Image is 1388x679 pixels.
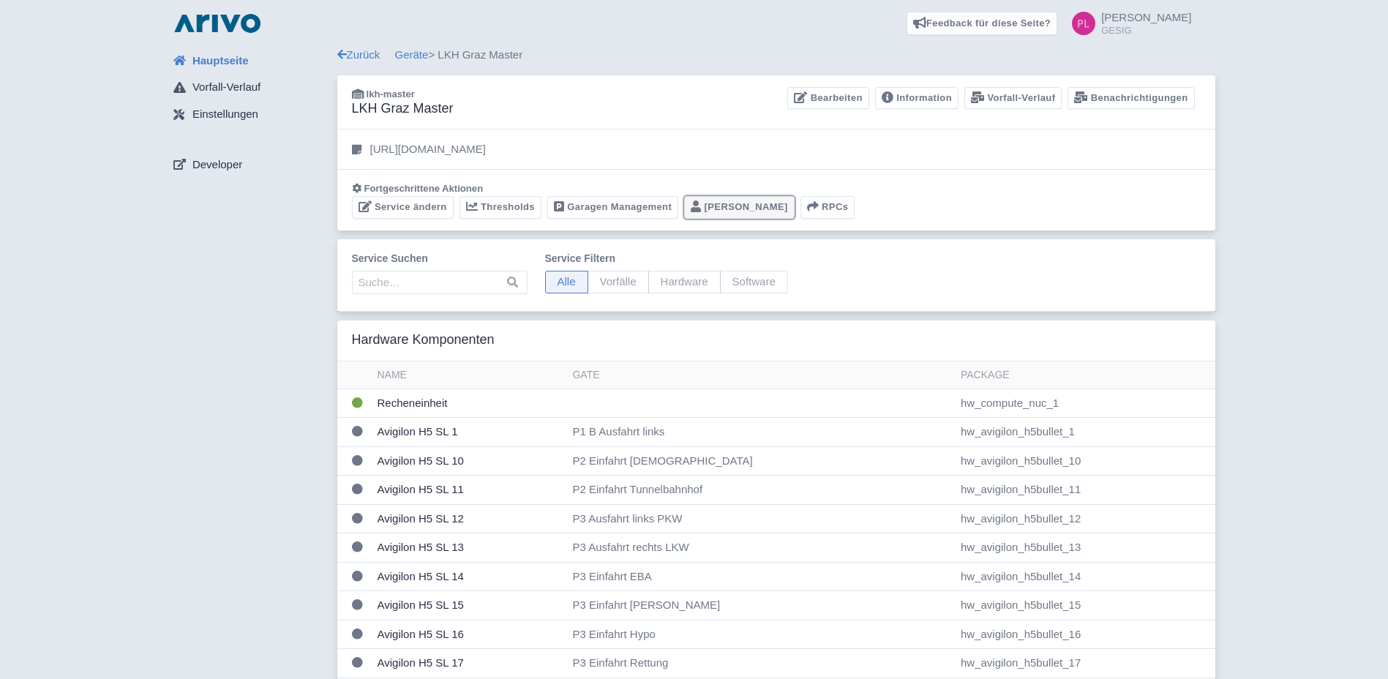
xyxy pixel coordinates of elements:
th: Gate [566,361,954,389]
a: Benachrichtigungen [1068,87,1194,110]
td: hw_avigilon_h5bullet_17 [955,649,1215,678]
td: P3 Einfahrt [PERSON_NAME] [566,591,954,620]
td: P3 Ausfahrt links PKW [566,504,954,533]
h3: LKH Graz Master [352,101,454,117]
img: logo [170,12,264,35]
td: Avigilon H5 SL 13 [372,533,567,563]
span: Einstellungen [192,106,258,123]
td: Avigilon H5 SL 11 [372,476,567,505]
td: P1 B Ausfahrt links [566,418,954,447]
td: P3 Einfahrt Hypo [566,620,954,649]
small: GESIG [1101,26,1191,35]
a: Einstellungen [162,101,337,129]
a: Garagen Management [547,196,678,219]
span: Developer [192,157,242,173]
a: Developer [162,151,337,179]
span: Vorfälle [588,271,649,293]
span: Software [720,271,788,293]
span: Hardware [648,271,721,293]
td: hw_avigilon_h5bullet_15 [955,591,1215,620]
td: P3 Einfahrt EBA [566,562,954,591]
td: hw_avigilon_h5bullet_13 [955,533,1215,563]
td: Avigilon H5 SL 10 [372,446,567,476]
td: Avigilon H5 SL 1 [372,418,567,447]
a: Vorfall-Verlauf [964,87,1062,110]
td: Avigilon H5 SL 17 [372,649,567,678]
a: Hauptseite [162,47,337,75]
span: Hauptseite [192,53,249,70]
span: [PERSON_NAME] [1101,11,1191,23]
td: hw_avigilon_h5bullet_11 [955,476,1215,505]
input: Suche… [352,271,528,294]
a: Feedback für diese Seite? [907,12,1058,35]
td: P2 Einfahrt Tunnelbahnhof [566,476,954,505]
td: P3 Einfahrt Rettung [566,649,954,678]
td: hw_compute_nuc_1 [955,389,1215,418]
td: hw_avigilon_h5bullet_10 [955,446,1215,476]
td: hw_avigilon_h5bullet_12 [955,504,1215,533]
td: Avigilon H5 SL 15 [372,591,567,620]
td: P3 Ausfahrt rechts LKW [566,533,954,563]
label: Service suchen [352,251,528,266]
th: Name [372,361,567,389]
a: Bearbeiten [787,87,869,110]
div: > LKH Graz Master [337,47,1215,64]
p: [URL][DOMAIN_NAME] [370,141,486,158]
a: Geräte [395,48,429,61]
a: Information [875,87,959,110]
td: Avigilon H5 SL 12 [372,504,567,533]
span: Fortgeschrittene Aktionen [364,183,484,194]
a: Vorfall-Verlauf [162,74,337,102]
td: hw_avigilon_h5bullet_1 [955,418,1215,447]
td: Avigilon H5 SL 14 [372,562,567,591]
button: RPCs [800,196,855,219]
td: hw_avigilon_h5bullet_16 [955,620,1215,649]
td: Avigilon H5 SL 16 [372,620,567,649]
label: Service filtern [545,251,788,266]
a: Zurück [337,48,380,61]
td: hw_avigilon_h5bullet_14 [955,562,1215,591]
th: Package [955,361,1215,389]
td: Recheneinheit [372,389,567,418]
td: P2 Einfahrt [DEMOGRAPHIC_DATA] [566,446,954,476]
span: lkh-master [367,89,415,100]
h3: Hardware Komponenten [352,332,495,348]
span: Alle [545,271,588,293]
a: Thresholds [459,196,541,219]
a: Service ändern [352,196,454,219]
span: Vorfall-Verlauf [192,79,260,96]
a: [PERSON_NAME] GESIG [1063,12,1191,35]
a: [PERSON_NAME] [684,196,795,219]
